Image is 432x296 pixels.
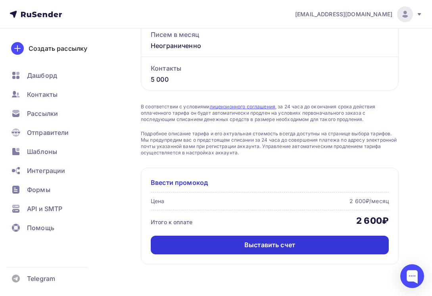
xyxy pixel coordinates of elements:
[29,44,87,53] div: Создать рассылку
[349,197,389,205] div: 2 600₽/месяц
[151,197,165,205] div: Цена
[27,274,55,283] span: Telegram
[27,166,65,175] span: Интеграции
[27,71,57,80] span: Дашборд
[6,86,101,102] a: Контакты
[27,185,50,194] span: Формы
[151,178,208,187] span: Ввести промокод
[6,144,101,160] a: Шаблоны
[27,204,62,213] span: API и SMTP
[141,23,226,40] div: Писем в месяц
[27,109,58,118] span: Рассылки
[6,67,101,83] a: Дашборд
[210,104,275,110] a: лицензионного соглашения
[295,10,392,18] span: [EMAIL_ADDRESS][DOMAIN_NAME]
[141,74,398,90] div: 5 000
[244,240,295,250] div: Выставить счет
[27,147,57,156] span: Шаблоны
[141,104,399,123] span: В соответствии с условиями , за 24 часа до окончания срока действия оплаченного тарифа он будет а...
[151,218,192,226] div: Итого к оплате
[141,57,226,74] div: Контакты
[27,128,69,137] span: Отправители
[6,182,101,198] a: Формы
[6,125,101,140] a: Отправители
[27,223,54,233] span: Помощь
[141,131,399,156] span: Подробное описание тарифа и его актуальная стоимость всегда доступны на странице выбора тарифов. ...
[6,106,101,121] a: Рассылки
[356,215,389,226] div: 2 600₽
[27,90,58,99] span: Контакты
[295,6,422,22] a: [EMAIL_ADDRESS][DOMAIN_NAME]
[141,40,398,57] div: Неограниченно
